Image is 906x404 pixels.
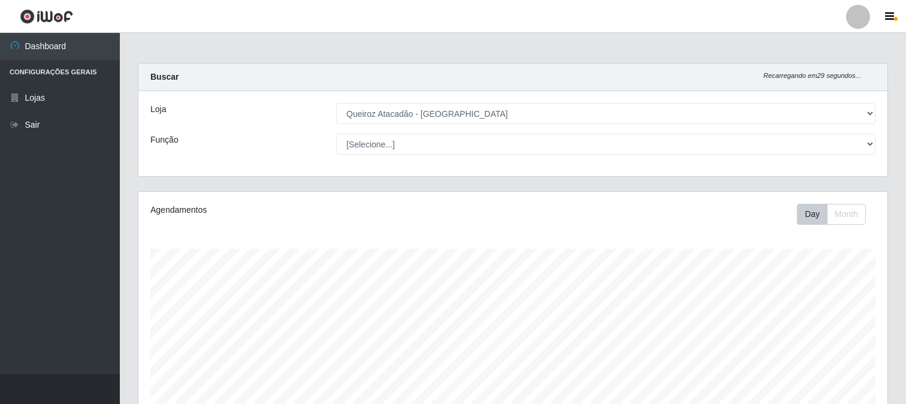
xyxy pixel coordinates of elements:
button: Day [797,204,828,225]
button: Month [827,204,866,225]
div: Agendamentos [150,204,442,216]
label: Loja [150,103,166,116]
div: Toolbar with button groups [797,204,875,225]
img: CoreUI Logo [20,9,73,24]
label: Função [150,134,179,146]
i: Recarregando em 29 segundos... [763,72,861,79]
div: First group [797,204,866,225]
strong: Buscar [150,72,179,82]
